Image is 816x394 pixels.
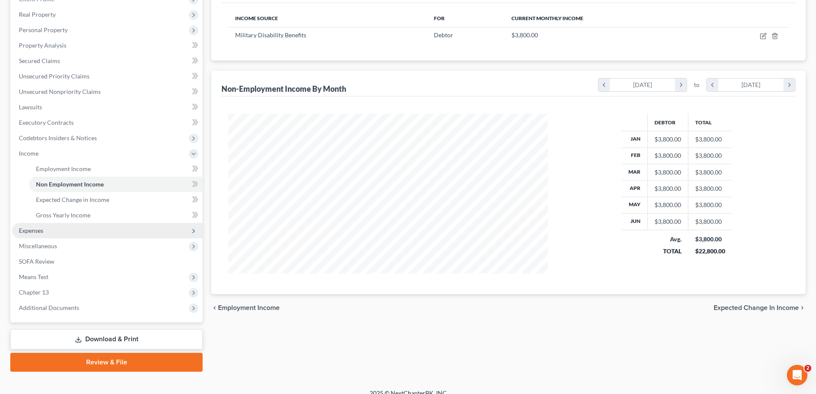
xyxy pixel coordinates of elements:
td: $3,800.00 [688,180,732,197]
th: Jun [622,214,648,230]
button: Expected Change in Income chevron_right [714,304,806,311]
span: Expected Change in Income [714,304,799,311]
span: Miscellaneous [19,242,57,250]
th: May [622,197,648,213]
span: Debtor [434,31,453,39]
a: Gross Yearly Income [29,208,203,223]
span: Income [19,150,39,157]
span: to [694,81,699,89]
a: SOFA Review [12,254,203,269]
span: Means Test [19,273,48,280]
span: $3,800.00 [511,31,538,39]
div: $3,800.00 [655,217,681,226]
div: $3,800.00 [655,135,681,144]
span: Executory Contracts [19,119,74,126]
i: chevron_left [211,304,218,311]
a: Expected Change in Income [29,192,203,208]
i: chevron_left [598,78,610,91]
a: Unsecured Priority Claims [12,69,203,84]
div: Avg. [655,235,681,244]
th: Apr [622,180,648,197]
i: chevron_right [675,78,687,91]
span: Unsecured Nonpriority Claims [19,88,101,95]
td: $3,800.00 [688,197,732,213]
div: $3,800.00 [655,151,681,160]
a: Executory Contracts [12,115,203,130]
th: Jan [622,131,648,147]
td: $3,800.00 [688,164,732,180]
span: Current Monthly Income [511,15,583,21]
div: $3,800.00 [655,168,681,177]
a: Download & Print [10,329,203,349]
div: $3,800.00 [695,235,725,244]
span: 2 [804,365,811,372]
td: $3,800.00 [688,214,732,230]
span: Employment Income [218,304,280,311]
i: chevron_right [799,304,806,311]
span: For [434,15,445,21]
a: Unsecured Nonpriority Claims [12,84,203,99]
a: Non Employment Income [29,177,203,192]
div: [DATE] [610,78,676,91]
div: [DATE] [718,78,784,91]
a: Property Analysis [12,38,203,53]
i: chevron_right [783,78,795,91]
span: Secured Claims [19,57,60,64]
div: Non-Employment Income By Month [221,84,346,94]
span: Expenses [19,227,43,234]
span: Non Employment Income [36,180,104,188]
span: Personal Property [19,26,68,33]
span: SOFA Review [19,258,54,265]
iframe: Intercom live chat [787,365,807,385]
span: Income Source [235,15,278,21]
a: Employment Income [29,161,203,177]
th: Mar [622,164,648,180]
span: Expected Change in Income [36,196,109,203]
span: Real Property [19,11,56,18]
a: Secured Claims [12,53,203,69]
td: $3,800.00 [688,147,732,164]
th: Feb [622,147,648,164]
div: $3,800.00 [655,184,681,193]
div: TOTAL [655,247,681,256]
th: Debtor [648,114,688,131]
span: Gross Yearly Income [36,211,90,219]
td: $3,800.00 [688,131,732,147]
span: Lawsuits [19,103,42,111]
span: Codebtors Insiders & Notices [19,134,97,141]
a: Review & File [10,353,203,372]
span: Chapter 13 [19,289,49,296]
th: Total [688,114,732,131]
span: Unsecured Priority Claims [19,72,90,80]
span: Property Analysis [19,42,66,49]
span: Employment Income [36,165,91,172]
div: $3,800.00 [655,201,681,209]
span: Military Disability Benefits [235,31,306,39]
i: chevron_left [707,78,718,91]
a: Lawsuits [12,99,203,115]
div: $22,800.00 [695,247,725,256]
span: Additional Documents [19,304,79,311]
button: chevron_left Employment Income [211,304,280,311]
